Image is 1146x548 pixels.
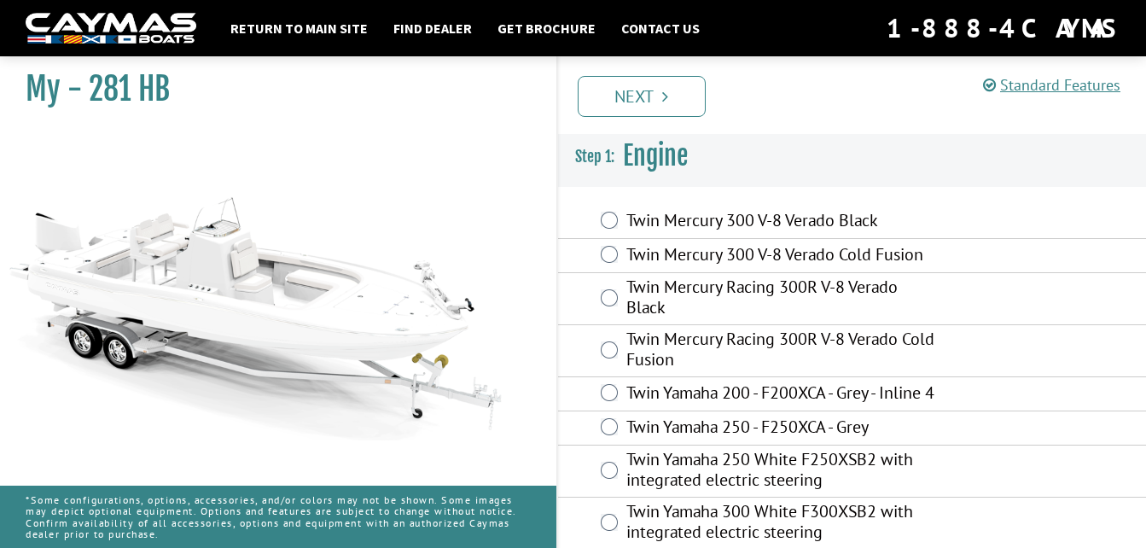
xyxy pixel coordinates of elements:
[613,17,708,39] a: Contact Us
[385,17,480,39] a: Find Dealer
[489,17,604,39] a: Get Brochure
[983,75,1120,95] a: Standard Features
[626,329,939,374] label: Twin Mercury Racing 300R V-8 Verado Cold Fusion
[578,76,706,117] a: Next
[626,277,939,322] label: Twin Mercury Racing 300R V-8 Verado Black
[26,486,531,548] p: *Some configurations, options, accessories, and/or colors may not be shown. Some images may depic...
[26,70,514,108] h1: My - 281 HB
[626,382,939,407] label: Twin Yamaha 200 - F200XCA - Grey - Inline 4
[626,210,939,235] label: Twin Mercury 300 V-8 Verado Black
[222,17,376,39] a: Return to main site
[626,501,939,546] label: Twin Yamaha 300 White F300XSB2 with integrated electric steering
[626,417,939,441] label: Twin Yamaha 250 - F250XCA - Grey
[626,449,939,494] label: Twin Yamaha 250 White F250XSB2 with integrated electric steering
[626,244,939,269] label: Twin Mercury 300 V-8 Verado Cold Fusion
[26,13,196,44] img: white-logo-c9c8dbefe5ff5ceceb0f0178aa75bf4bb51f6bca0971e226c86eb53dfe498488.png
[887,9,1120,47] div: 1-888-4CAYMAS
